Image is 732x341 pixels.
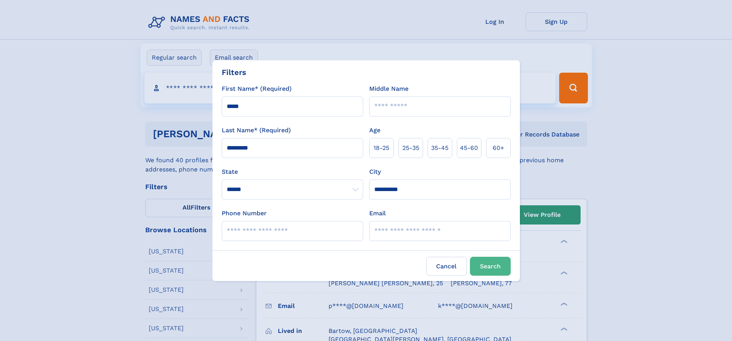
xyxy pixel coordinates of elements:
span: 18‑25 [373,143,389,153]
label: State [222,167,363,176]
span: 35‑45 [431,143,448,153]
label: First Name* (Required) [222,84,292,93]
label: Phone Number [222,209,267,218]
label: Middle Name [369,84,408,93]
label: Age [369,126,380,135]
label: Email [369,209,386,218]
span: 60+ [493,143,504,153]
div: Filters [222,67,246,78]
span: 45‑60 [460,143,478,153]
label: Last Name* (Required) [222,126,291,135]
button: Search [470,257,511,276]
span: 25‑35 [402,143,419,153]
label: Cancel [426,257,467,276]
label: City [369,167,381,176]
